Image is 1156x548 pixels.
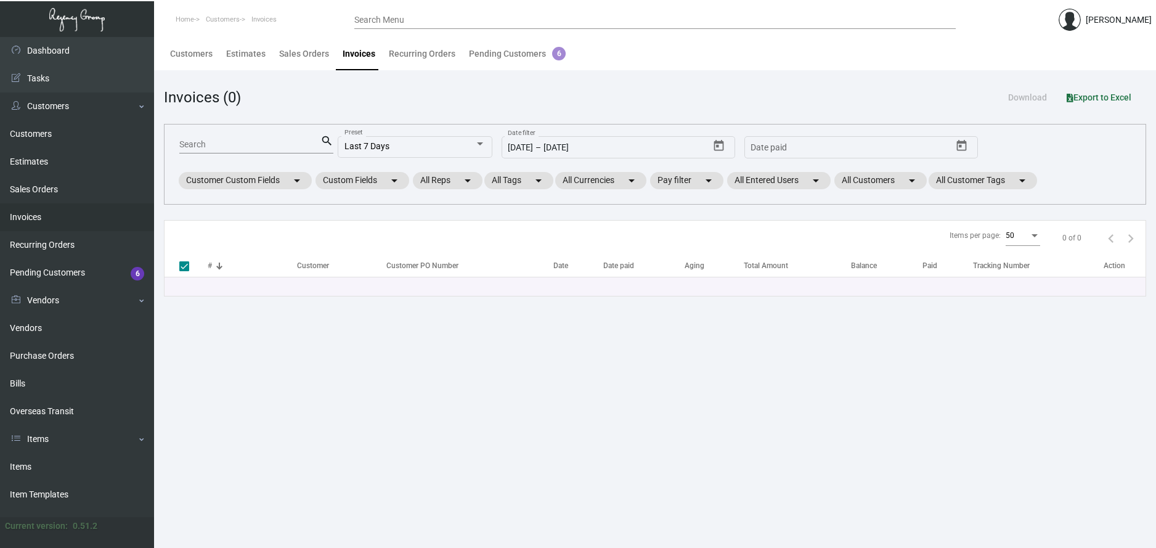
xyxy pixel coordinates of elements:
div: [PERSON_NAME] [1086,14,1152,27]
div: Pending Customers [469,47,566,60]
mat-chip: All Reps [413,172,482,189]
div: Aging [685,260,704,271]
span: Export to Excel [1067,92,1131,102]
div: Invoices [343,47,375,60]
div: Total Amount [744,260,851,271]
div: Customer PO Number [386,260,458,271]
span: Home [176,15,194,23]
mat-chip: All Tags [484,172,553,189]
div: 0 of 0 [1062,232,1081,243]
div: 0.51.2 [73,520,97,533]
span: 50 [1006,231,1014,240]
button: Previous page [1101,228,1121,248]
div: Paid [922,260,937,271]
div: Total Amount [744,260,788,271]
div: Balance [851,260,877,271]
mat-chip: All Entered Users [727,172,831,189]
div: Date [553,260,568,271]
mat-icon: arrow_drop_down [460,173,475,188]
span: Customers [206,15,240,23]
div: Invoices (0) [164,86,241,108]
div: Paid [922,260,972,271]
input: End date [543,143,641,153]
div: Current version: [5,520,68,533]
mat-chip: All Customer Tags [929,172,1037,189]
input: End date [799,143,897,153]
mat-icon: arrow_drop_down [624,173,639,188]
mat-icon: arrow_drop_down [701,173,716,188]
mat-icon: arrow_drop_down [290,173,304,188]
div: Customers [170,47,213,60]
mat-chip: Custom Fields [315,172,409,189]
span: – [535,143,541,153]
button: Open calendar [951,136,971,156]
div: Estimates [226,47,266,60]
div: # [208,260,297,271]
div: Date [553,260,603,271]
mat-icon: arrow_drop_down [531,173,546,188]
div: Items per page: [950,230,1001,241]
th: Action [1104,255,1146,277]
div: Date paid [603,260,685,271]
div: # [208,260,212,271]
mat-icon: arrow_drop_down [808,173,823,188]
mat-icon: arrow_drop_down [1015,173,1030,188]
button: Download [998,86,1057,108]
mat-chip: All Currencies [555,172,646,189]
mat-select: Items per page: [1006,232,1040,240]
div: Date paid [603,260,634,271]
span: Last 7 Days [344,141,389,151]
span: Download [1008,92,1047,102]
div: Tracking Number [973,260,1104,271]
div: Customer PO Number [386,260,553,271]
button: Export to Excel [1057,86,1141,108]
input: Start date [508,143,533,153]
mat-icon: arrow_drop_down [905,173,919,188]
mat-chip: Customer Custom Fields [179,172,312,189]
mat-icon: arrow_drop_down [387,173,402,188]
div: Tracking Number [973,260,1030,271]
mat-icon: search [320,134,333,149]
mat-chip: All Customers [834,172,927,189]
div: Balance [851,260,922,271]
div: Sales Orders [279,47,329,60]
button: Open calendar [709,136,728,156]
img: admin@bootstrapmaster.com [1059,9,1081,31]
button: Next page [1121,228,1141,248]
mat-chip: Pay filter [650,172,723,189]
span: Invoices [251,15,277,23]
div: Recurring Orders [389,47,455,60]
div: Customer [297,260,329,271]
input: Start date [751,143,789,153]
div: Customer [297,260,380,271]
div: Aging [685,260,744,271]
